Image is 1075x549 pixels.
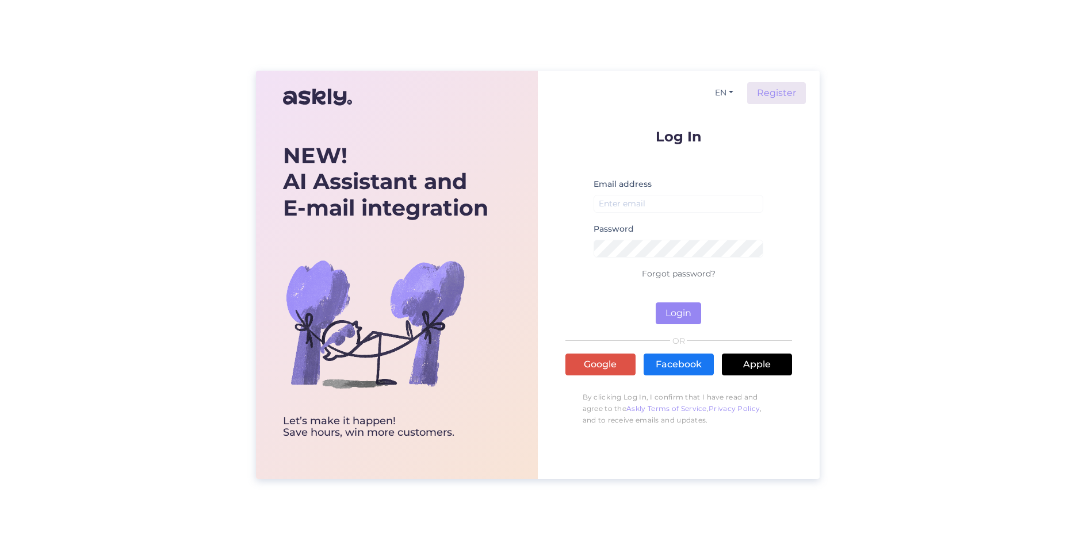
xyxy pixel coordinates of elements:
[670,337,687,345] span: OR
[283,416,488,439] div: Let’s make it happen! Save hours, win more customers.
[283,142,347,169] b: NEW!
[710,85,738,101] button: EN
[594,195,764,213] input: Enter email
[709,404,760,413] a: Privacy Policy
[747,82,806,104] a: Register
[642,268,716,279] a: Forgot password?
[565,129,792,144] p: Log In
[656,302,701,324] button: Login
[626,404,707,413] a: Askly Terms of Service
[594,223,634,235] label: Password
[283,232,467,416] img: bg-askly
[565,354,636,375] a: Google
[722,354,792,375] a: Apple
[283,83,352,111] img: Askly
[283,143,488,221] div: AI Assistant and E-mail integration
[644,354,714,375] a: Facebook
[594,178,652,190] label: Email address
[565,386,792,432] p: By clicking Log In, I confirm that I have read and agree to the , , and to receive emails and upd...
